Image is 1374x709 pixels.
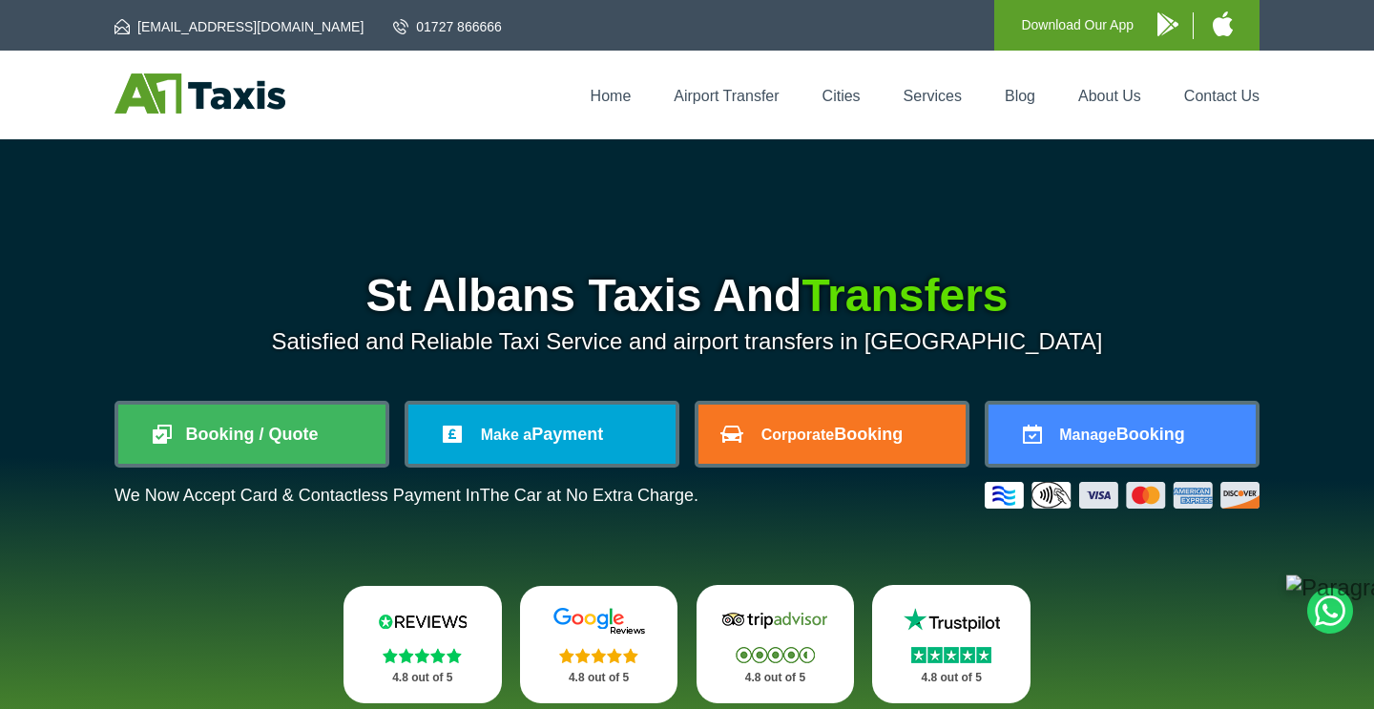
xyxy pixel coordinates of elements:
img: Trustpilot [894,606,1009,635]
img: Stars [911,647,991,663]
p: Download Our App [1021,13,1134,37]
img: Stars [559,648,638,663]
p: We Now Accept Card & Contactless Payment In [114,486,698,506]
a: Booking / Quote [118,405,385,464]
img: Tripadvisor [718,606,832,635]
a: About Us [1078,88,1141,104]
p: 4.8 out of 5 [541,666,657,690]
img: Google [542,607,656,636]
a: ManageBooking [989,405,1256,464]
a: CorporateBooking [698,405,966,464]
a: Google Stars 4.8 out of 5 [520,586,678,703]
h1: St Albans Taxis And [114,273,1259,319]
a: Blog [1005,88,1035,104]
img: Reviews.io [365,607,480,636]
a: 01727 866666 [393,17,502,36]
img: Stars [383,648,462,663]
p: 4.8 out of 5 [718,666,834,690]
p: 4.8 out of 5 [893,666,1010,690]
a: Trustpilot Stars 4.8 out of 5 [872,585,1030,703]
span: The Car at No Extra Charge. [480,486,698,505]
span: Manage [1059,427,1116,443]
span: Corporate [761,427,834,443]
img: A1 Taxis iPhone App [1213,11,1233,36]
p: Satisfied and Reliable Taxi Service and airport transfers in [GEOGRAPHIC_DATA] [114,328,1259,355]
p: 4.8 out of 5 [364,666,481,690]
span: Transfers [801,270,1008,321]
a: Contact Us [1184,88,1259,104]
a: Tripadvisor Stars 4.8 out of 5 [697,585,855,703]
a: Reviews.io Stars 4.8 out of 5 [343,586,502,703]
img: Stars [736,647,815,663]
a: Cities [822,88,861,104]
span: Make a [481,427,531,443]
a: Airport Transfer [674,88,779,104]
img: A1 Taxis St Albans LTD [114,73,285,114]
a: Home [591,88,632,104]
img: A1 Taxis Android App [1157,12,1178,36]
img: Credit And Debit Cards [985,482,1259,509]
a: Make aPayment [408,405,676,464]
a: [EMAIL_ADDRESS][DOMAIN_NAME] [114,17,364,36]
a: Services [904,88,962,104]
